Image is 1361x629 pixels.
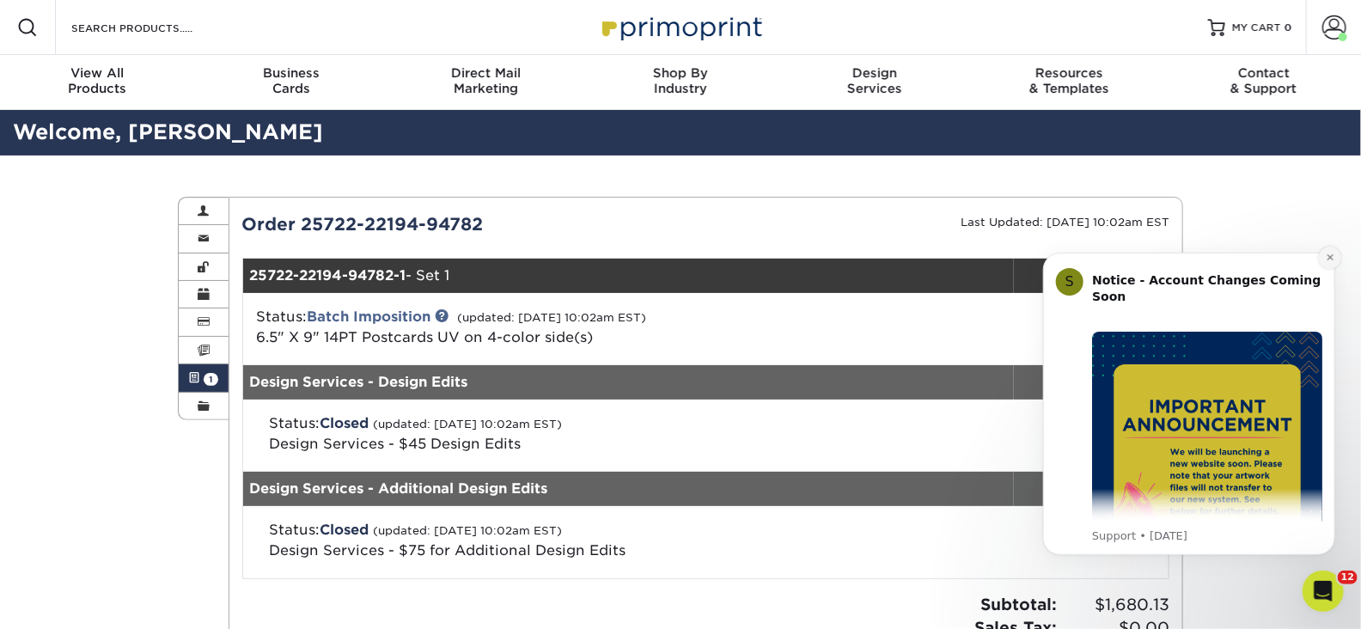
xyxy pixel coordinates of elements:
a: BusinessCards [194,55,388,110]
div: & Templates [972,65,1166,96]
span: Closed [320,522,369,538]
div: Status: [257,520,856,561]
div: Order 25722-22194-94782 [229,211,706,237]
span: Shop By [583,65,778,81]
span: Business [194,65,388,81]
iframe: Intercom live chat [1303,571,1344,612]
span: Closed [320,415,369,431]
div: - Set 1 [243,259,1015,293]
span: MY CART [1232,21,1281,35]
strong: Subtotal: [980,595,1057,614]
small: (updated: [DATE] 10:02am EST) [458,311,647,324]
a: Resources& Templates [972,55,1166,110]
img: Primoprint [595,9,766,46]
span: Contact [1167,65,1361,81]
a: Shop ByIndustry [583,55,778,110]
a: DesignServices [778,55,972,110]
div: view details [1014,267,1169,284]
input: SEARCH PRODUCTS..... [70,17,237,38]
strong: 25722-22194-94782-1 [250,267,406,284]
span: 0 [1285,21,1292,34]
div: Industry [583,65,778,96]
div: Marketing [389,65,583,96]
iframe: Intercom notifications message [1017,228,1361,583]
div: Status: [244,307,860,348]
a: Contact& Support [1167,55,1361,110]
small: Last Updated: [DATE] 10:02am EST [961,216,1169,229]
span: Design Services - $45 Design Edits [270,436,522,452]
small: (updated: [DATE] 10:02am EST) [374,524,563,537]
span: Direct Mail [389,65,583,81]
iframe: Google Customer Reviews [4,577,146,623]
a: 1 [179,364,229,392]
span: Design [778,65,972,81]
a: Direct MailMarketing [389,55,583,110]
div: Services [778,65,972,96]
span: 12 [1338,571,1358,584]
a: Batch Imposition [308,308,431,325]
span: Resources [972,65,1166,81]
span: $1,680.13 [1062,593,1169,617]
strong: Design Services - Design Edits [250,374,468,390]
div: Cards [194,65,388,96]
span: 1 [204,373,218,386]
div: & Support [1167,65,1361,96]
div: Status: [257,413,856,455]
a: view details [1014,259,1169,293]
strong: Design Services - Additional Design Edits [250,480,548,497]
small: (updated: [DATE] 10:02am EST) [374,418,563,431]
span: Design Services - $75 for Additional Design Edits [270,542,626,559]
a: 6.5" X 9" 14PT Postcards UV on 4-color side(s) [257,329,594,345]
